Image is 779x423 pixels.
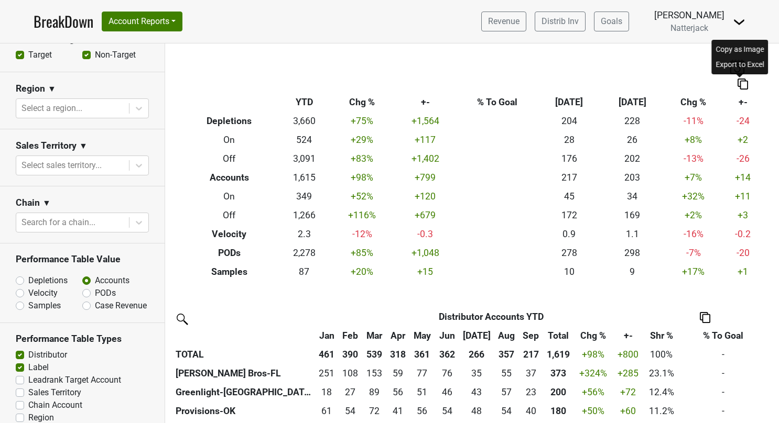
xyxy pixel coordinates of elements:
label: Non-Target [95,49,136,61]
div: 200 [546,385,571,399]
div: 23 [522,385,540,399]
td: +52 % [331,187,394,206]
td: +32 % [664,187,723,206]
td: 27 [339,383,362,402]
button: Account Reports [102,12,182,31]
span: ▼ [48,83,56,95]
div: 61 [318,404,336,418]
td: 228 [601,112,664,131]
td: 10 [538,262,601,281]
td: -12 % [331,225,394,243]
div: +285 [615,366,641,380]
th: Provisions-OK [173,402,315,420]
div: 59 [389,366,406,380]
div: 54 [497,404,516,418]
div: 43 [461,385,492,399]
td: +117 [394,131,457,150]
td: 2.3 [277,225,330,243]
td: 1.1 [601,225,664,243]
td: 3,660 [277,112,330,131]
td: - [679,345,767,364]
span: +800 [618,349,639,360]
td: 41 [386,402,409,420]
td: +11 [723,187,763,206]
th: Jan: activate to sort column ascending [315,326,339,345]
div: 48 [461,404,492,418]
th: Jun: activate to sort column ascending [435,326,459,345]
td: -0.2 [723,225,763,243]
th: Samples [181,262,278,281]
td: -13 % [664,150,723,169]
th: Off [181,206,278,225]
div: 56 [389,385,406,399]
th: 362 [435,345,459,364]
th: 318 [386,345,409,364]
label: Label [28,361,49,374]
label: Accounts [95,274,129,287]
div: 41 [389,404,406,418]
th: [DATE] [538,93,601,112]
td: 76 [435,364,459,383]
label: Case Revenue [95,299,147,312]
th: Chg % [331,93,394,112]
td: 61 [315,402,339,420]
img: Copy to clipboard [700,312,710,323]
td: 1,615 [277,169,330,187]
th: +-: activate to sort column ascending [613,326,644,345]
th: Greenlight-[GEOGRAPHIC_DATA] [173,383,315,402]
div: 77 [412,366,433,380]
th: Mar: activate to sort column ascending [362,326,386,345]
div: 57 [497,385,516,399]
td: -11 % [664,112,723,131]
td: 43 [459,383,494,402]
th: +- [394,93,457,112]
td: 54 [435,402,459,420]
td: 57 [494,383,519,402]
th: Chg % [664,93,723,112]
td: 89 [362,383,386,402]
div: 40 [522,404,540,418]
th: Depletions [181,112,278,131]
div: 251 [318,366,336,380]
th: 1,619 [543,345,574,364]
th: &nbsp;: activate to sort column ascending [173,326,315,345]
th: Off [181,150,278,169]
td: 18 [315,383,339,402]
span: ▼ [42,197,51,209]
td: +324 % [574,364,613,383]
td: 23 [519,383,543,402]
th: 217 [519,345,543,364]
td: 87 [277,262,330,281]
img: filter [173,310,190,327]
td: +56 % [574,383,613,402]
th: 461 [315,345,339,364]
td: 12.4% [643,383,679,402]
td: 40 [519,402,543,420]
th: Distributor Accounts YTD [339,307,644,326]
td: 108 [339,364,362,383]
label: Velocity [28,287,58,299]
div: 56 [412,404,433,418]
th: 200 [543,383,574,402]
div: Copy as Image [713,42,766,57]
td: 48 [459,402,494,420]
td: +8 % [664,131,723,150]
div: Export to Excel [713,57,766,72]
th: % To Goal: activate to sort column ascending [679,326,767,345]
td: 35 [459,364,494,383]
h3: Sales Territory [16,140,77,151]
label: Chain Account [28,399,82,411]
td: 45 [538,187,601,206]
td: 34 [601,187,664,206]
th: % To Goal [457,93,538,112]
span: +98% [582,349,604,360]
div: 54 [438,404,456,418]
td: 56 [409,402,435,420]
span: Natterjack [670,23,708,33]
label: Leadrank Target Account [28,374,121,386]
div: 51 [412,385,433,399]
td: +2 [723,131,763,150]
td: 204 [538,112,601,131]
td: +799 [394,169,457,187]
h3: Region [16,83,45,94]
